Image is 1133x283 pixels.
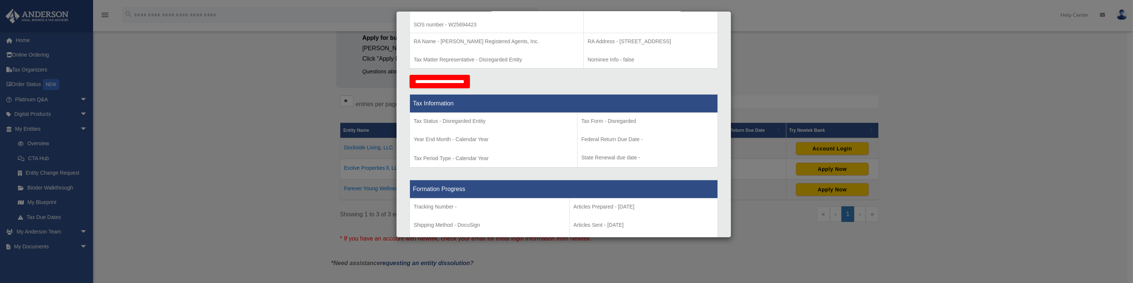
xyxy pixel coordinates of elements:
p: SOS number - W25694423 [414,20,580,29]
p: Articles Prepared - [DATE] [573,202,714,212]
p: Nominee Info - false [588,55,714,64]
th: Formation Progress [410,180,718,198]
p: RA Address - [STREET_ADDRESS] [588,37,714,46]
td: Tax Period Type - Calendar Year [410,112,577,168]
p: Tracking Number - [414,202,566,212]
p: State Renewal due date - [581,153,714,162]
p: Articles Sent - [DATE] [573,220,714,230]
p: Tax Status - Disregarded Entity [414,117,573,126]
p: Tax Form - Disregarded [581,117,714,126]
p: Federal Return Due Date - [581,135,714,144]
p: RA Name - [PERSON_NAME] Registered Agents, Inc. [414,37,580,46]
p: Year End Month - Calendar Year [414,135,573,144]
p: Tax Matter Representative - Disregarded Entity [414,55,580,64]
th: Tax Information [410,94,718,112]
p: Shipping Method - DocuSign [414,220,566,230]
